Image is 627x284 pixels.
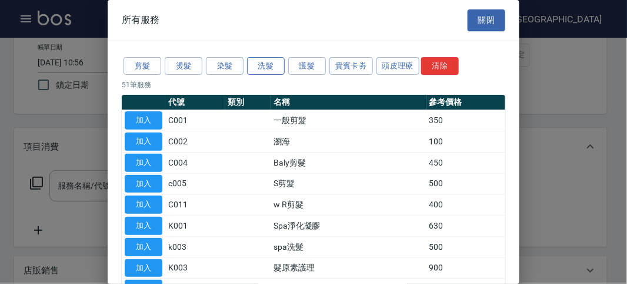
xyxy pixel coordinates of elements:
[426,236,505,257] td: 500
[125,133,162,151] button: 加入
[206,57,244,75] button: 染髮
[426,216,505,237] td: 630
[271,236,426,257] td: spa洗髮
[124,57,161,75] button: 剪髮
[125,196,162,214] button: 加入
[271,257,426,279] td: 髮原素護理
[225,95,271,110] th: 類別
[165,57,202,75] button: 燙髮
[247,57,285,75] button: 洗髮
[271,131,426,153] td: 瀏海
[271,95,426,110] th: 名稱
[125,175,162,193] button: 加入
[165,95,225,110] th: 代號
[125,154,162,172] button: 加入
[165,236,225,257] td: k003
[376,57,420,75] button: 頭皮理療
[125,111,162,130] button: 加入
[122,80,505,90] p: 51 筆服務
[165,152,225,173] td: C004
[426,194,505,216] td: 400
[426,173,505,194] td: 500
[122,14,159,26] span: 所有服務
[271,152,426,173] td: Baly剪髮
[426,131,505,153] td: 100
[165,194,225,216] td: C011
[165,173,225,194] td: c005
[426,257,505,279] td: 900
[421,57,459,75] button: 清除
[288,57,326,75] button: 護髮
[426,110,505,131] td: 350
[271,173,426,194] td: S剪髮
[271,216,426,237] td: Spa淨化凝膠
[271,110,426,131] td: 一般剪髮
[165,131,225,153] td: C002
[329,57,373,75] button: 貴賓卡劵
[426,95,505,110] th: 參考價格
[125,259,162,278] button: 加入
[125,217,162,235] button: 加入
[165,110,225,131] td: C001
[468,9,505,31] button: 關閉
[125,238,162,256] button: 加入
[426,152,505,173] td: 450
[271,194,426,216] td: w R剪髮
[165,257,225,279] td: K003
[165,216,225,237] td: K001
